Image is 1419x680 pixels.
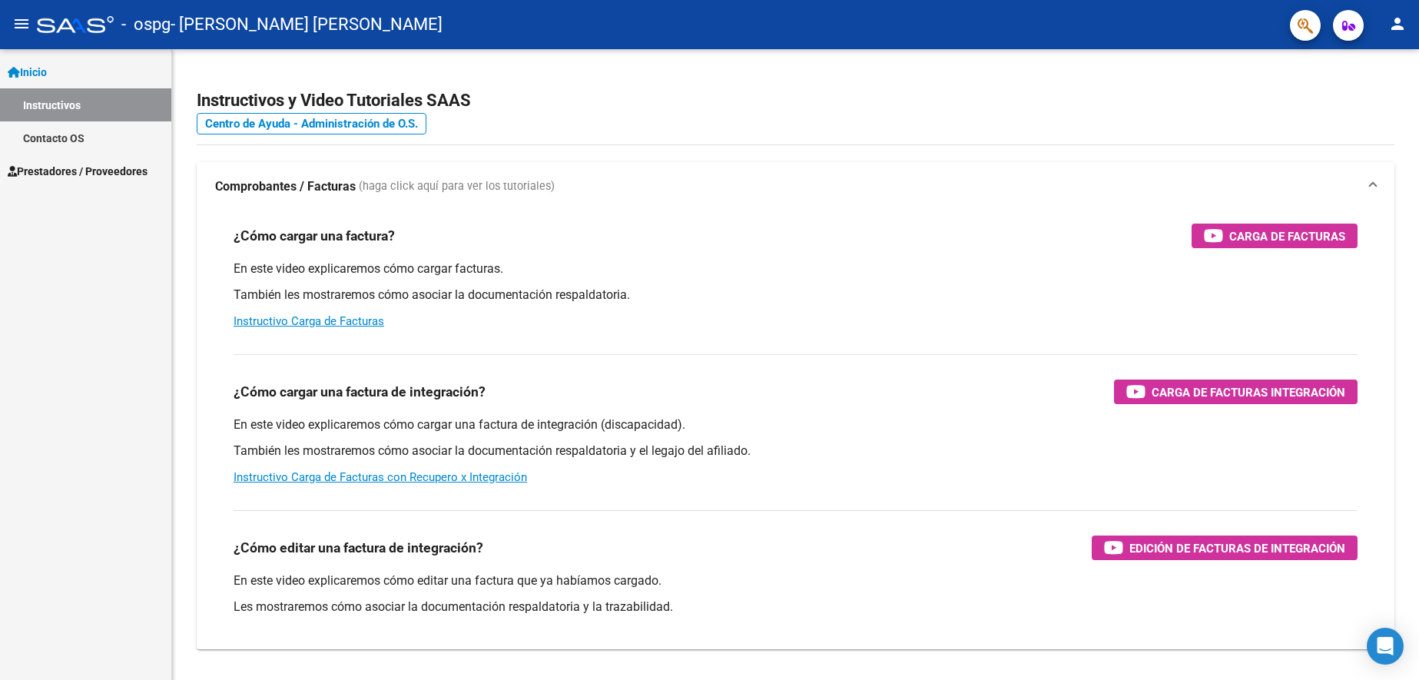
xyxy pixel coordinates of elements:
[234,225,395,247] h3: ¿Cómo cargar una factura?
[215,178,356,195] strong: Comprobantes / Facturas
[197,86,1394,115] h2: Instructivos y Video Tutoriales SAAS
[1229,227,1345,246] span: Carga de Facturas
[234,599,1358,615] p: Les mostraremos cómo asociar la documentación respaldatoria y la trazabilidad.
[197,113,426,134] a: Centro de Ayuda - Administración de O.S.
[1129,539,1345,558] span: Edición de Facturas de integración
[234,537,483,559] h3: ¿Cómo editar una factura de integración?
[1114,380,1358,404] button: Carga de Facturas Integración
[234,572,1358,589] p: En este video explicaremos cómo editar una factura que ya habíamos cargado.
[234,470,527,484] a: Instructivo Carga de Facturas con Recupero x Integración
[1092,536,1358,560] button: Edición de Facturas de integración
[1192,224,1358,248] button: Carga de Facturas
[8,64,47,81] span: Inicio
[8,163,148,180] span: Prestadores / Proveedores
[121,8,171,41] span: - ospg
[197,162,1394,211] mat-expansion-panel-header: Comprobantes / Facturas (haga click aquí para ver los tutoriales)
[234,260,1358,277] p: En este video explicaremos cómo cargar facturas.
[234,381,486,403] h3: ¿Cómo cargar una factura de integración?
[234,314,384,328] a: Instructivo Carga de Facturas
[359,178,555,195] span: (haga click aquí para ver los tutoriales)
[171,8,443,41] span: - [PERSON_NAME] [PERSON_NAME]
[1367,628,1404,665] div: Open Intercom Messenger
[1388,15,1407,33] mat-icon: person
[197,211,1394,649] div: Comprobantes / Facturas (haga click aquí para ver los tutoriales)
[1152,383,1345,402] span: Carga de Facturas Integración
[234,443,1358,459] p: También les mostraremos cómo asociar la documentación respaldatoria y el legajo del afiliado.
[234,416,1358,433] p: En este video explicaremos cómo cargar una factura de integración (discapacidad).
[234,287,1358,304] p: También les mostraremos cómo asociar la documentación respaldatoria.
[12,15,31,33] mat-icon: menu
